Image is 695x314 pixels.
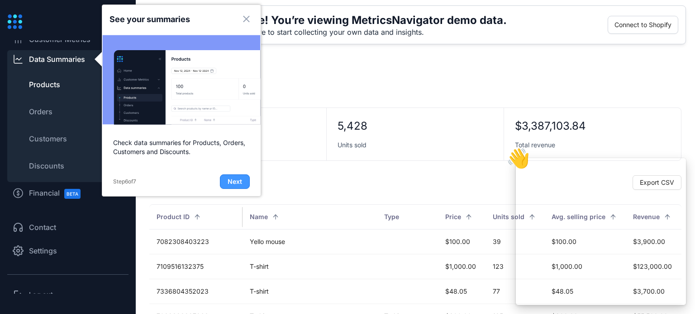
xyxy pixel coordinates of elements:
iframe: Form - Tally [516,158,686,305]
span: Product ID [157,212,190,222]
span: Connect to Shopify [614,20,671,30]
p: Check data summaries for Products, Orders, Customers and Discounts. [102,127,261,167]
span: Discounts [29,160,64,171]
div: Data Summaries [29,54,85,65]
th: Price [438,204,486,230]
th: Type [377,204,438,230]
span: Next [228,177,242,186]
span: Customers [29,133,67,144]
h3: See your summaries [109,13,190,26]
td: T-shirt [243,279,377,304]
td: Yello mouse [243,230,377,254]
span: Units sold [338,141,367,150]
span: BETA [64,189,81,199]
span: Total revenue [515,141,555,150]
span: Orders [29,106,52,117]
td: 39 [486,230,544,254]
td: 7336804352023 [149,279,243,304]
div: 👋 [506,149,530,168]
th: Units sold [486,204,544,230]
div: 5,428 [338,119,367,133]
th: Product ID [149,204,243,230]
span: Settings [29,245,57,256]
td: 77 [486,279,544,304]
td: $100.00 [438,230,486,254]
span: Name [250,212,268,222]
span: Contact [29,222,56,233]
h3: Log out [29,290,53,299]
span: Financial [29,183,89,203]
th: Name [243,204,377,230]
h5: Welcome gridline! You’re viewing MetricsNavigator demo data. [171,13,507,28]
td: $48.05 [438,279,486,304]
div: Connect your Shopify store to start collecting your own data and insights. [171,28,507,37]
button: Next [220,174,250,189]
td: 7082308403223 [149,230,243,254]
span: Products [29,79,60,90]
td: 7109516132375 [149,254,243,279]
td: T-shirt [243,254,377,279]
td: 123 [486,254,544,279]
button: Connect to Shopify [608,16,678,34]
span: Units sold [493,212,524,222]
div: $3,387,103.84 [515,119,586,133]
span: Price [445,212,461,222]
td: $1,000.00 [438,254,486,279]
button: Close [239,12,253,27]
span: Step 6 of 7 [113,176,136,187]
